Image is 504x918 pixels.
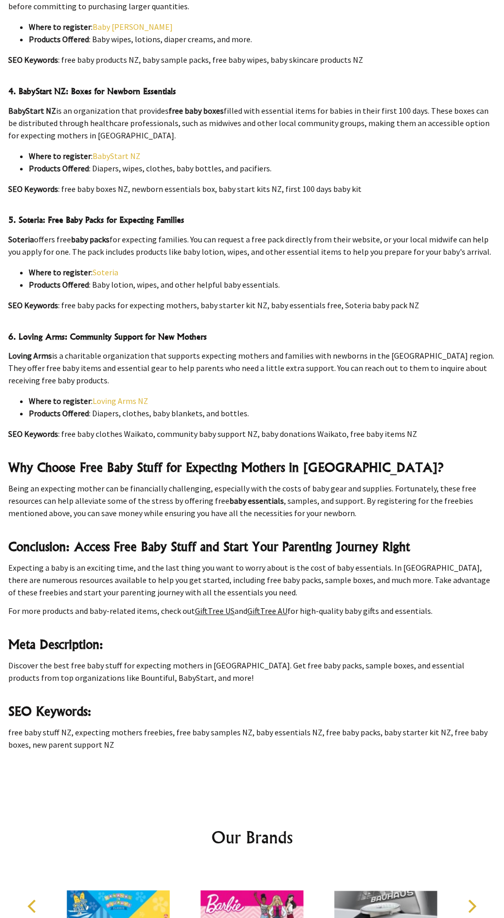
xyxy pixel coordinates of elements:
[8,482,496,519] p: Being an expecting mother can be financially challenging, especially with the costs of baby gear ...
[8,183,496,195] p: : free baby boxes NZ, newborn essentials box, baby start kits NZ, first 100 days baby kit
[8,55,58,65] strong: SEO Keywords
[93,151,140,161] a: BabyStart NZ
[8,86,176,96] strong: 4. BabyStart NZ: Boxes for Newborn Essentials
[29,278,496,291] li: : Baby lotion, wipes, and other helpful baby essentials.
[195,606,235,616] a: GiftTree US
[8,460,443,475] strong: Why Choose Free Baby Stuff for Expecting Mothers in [GEOGRAPHIC_DATA]?
[29,150,496,162] li: :
[8,726,496,751] p: free baby stuff NZ, expecting mothers freebies, free baby samples NZ, baby essentials NZ, free ba...
[29,34,89,44] strong: Products Offered
[29,33,496,45] li: : Baby wipes, lotions, diaper creams, and more.
[29,21,496,33] li: :
[8,184,58,194] strong: SEO Keywords
[8,331,207,342] strong: 6. Loving Arms: Community Support for New Mothers
[93,267,118,277] a: Soteria
[247,606,287,616] a: GiftTree AU
[229,496,284,506] strong: baby essentials
[8,300,58,310] strong: SEO Keywords
[8,429,58,439] strong: SEO Keywords
[93,22,173,32] a: Baby [PERSON_NAME]
[8,659,496,684] p: Discover the best free baby stuff for expecting mothers in [GEOGRAPHIC_DATA]. Get free baby packs...
[71,234,110,244] strong: baby packs
[8,605,496,617] p: For more products and baby-related items, check out and for high-quality baby gifts and essentials.
[29,396,91,406] strong: Where to register
[29,407,496,419] li: : Diapers, clothes, baby blankets, and bottles.
[29,266,496,278] li: :
[8,233,496,258] p: offers free for expecting families. You can request a free pack directly from their website, or y...
[29,395,496,407] li: :
[8,105,56,116] strong: BabyStart NZ
[8,349,496,386] p: is a charitable organization that supports expecting mothers and families with newborns in the [G...
[8,539,410,554] strong: Conclusion: Access Free Baby Stuff and Start Your Parenting Journey Right
[8,215,184,225] strong: 5. Soteria: Free Baby Packs for Expecting Families
[16,825,488,850] h2: Our Brands
[169,105,224,116] strong: free baby boxes
[460,895,482,917] button: Next
[8,350,52,361] strong: Loving Arms
[29,151,91,161] strong: Where to register
[8,637,103,652] strong: Meta Description:
[8,234,34,244] strong: Soteria
[29,267,91,277] strong: Where to register
[8,703,92,719] strong: SEO Keywords:
[8,561,496,598] p: Expecting a baby is an exciting time, and the last thing you want to worry about is the cost of b...
[29,162,496,174] li: : Diapers, wipes, clothes, baby bottles, and pacifiers.
[8,104,496,142] p: is an organization that provides filled with essential items for babies in their first 100 days. ...
[8,54,496,66] p: : free baby products NZ, baby sample packs, free baby wipes, baby skincare products NZ
[29,22,91,32] strong: Where to register
[93,396,148,406] a: Loving Arms NZ
[8,428,496,440] p: : free baby clothes Waikato, community baby support NZ, baby donations Waikato, free baby items NZ
[22,895,44,917] button: Previous
[8,299,496,311] p: : free baby packs for expecting mothers, baby starter kit NZ, baby essentials free, Soteria baby ...
[29,408,89,418] strong: Products Offered
[29,163,89,173] strong: Products Offered
[29,279,89,290] strong: Products Offered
